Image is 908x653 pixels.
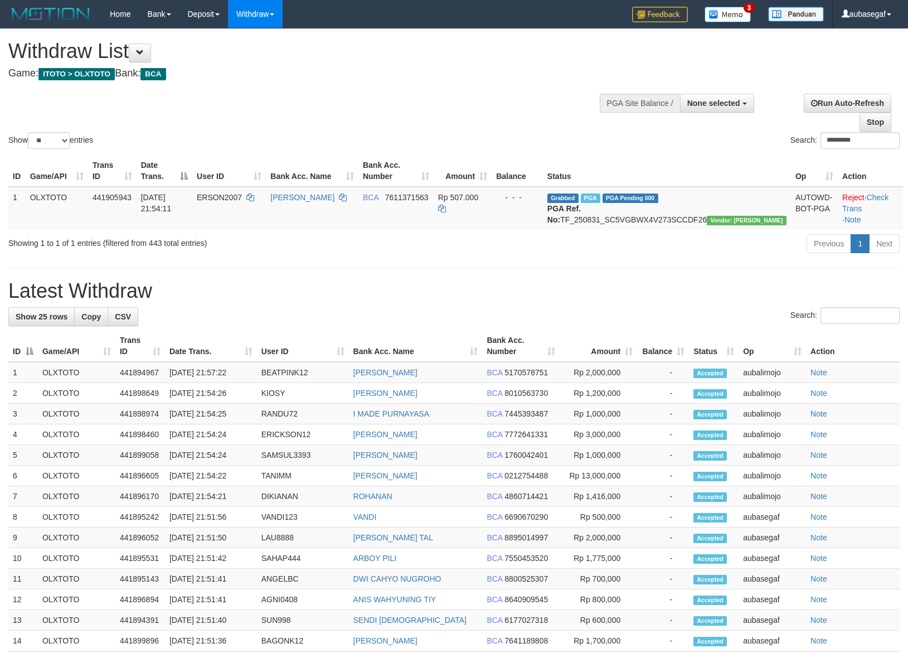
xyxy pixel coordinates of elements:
span: Accepted [693,492,727,502]
td: 441899896 [115,631,165,651]
a: Note [810,533,827,542]
a: [PERSON_NAME] [270,193,334,202]
img: Button%20Memo.svg [705,7,751,22]
td: [DATE] 21:57:22 [165,362,257,383]
a: Next [869,234,900,253]
td: 11 [8,569,38,589]
span: BCA [487,554,502,563]
td: BAGONK12 [257,631,349,651]
span: Accepted [693,431,727,440]
td: TF_250831_SC5VGBWX4V273SCCDF26 [543,187,791,230]
span: BCA [487,430,502,439]
a: Note [810,409,827,418]
td: OLXTOTO [38,631,115,651]
a: Note [810,512,827,521]
td: Rp 1,000,000 [560,404,637,424]
td: [DATE] 21:51:56 [165,507,257,528]
td: SAMSUL3393 [257,445,349,466]
td: - [637,528,689,548]
td: 441896170 [115,486,165,507]
a: [PERSON_NAME] [353,368,417,377]
td: OLXTOTO [38,548,115,569]
td: - [637,610,689,631]
td: OLXTOTO [38,383,115,404]
a: Note [810,574,827,583]
input: Search: [820,132,900,149]
span: ITOTO > OLXTOTO [38,68,115,80]
td: Rp 3,000,000 [560,424,637,445]
td: Rp 500,000 [560,507,637,528]
th: Op: activate to sort column ascending [739,330,806,362]
span: Accepted [693,575,727,584]
td: aubasegaf [739,610,806,631]
a: Show 25 rows [8,307,75,326]
span: BCA [140,68,166,80]
th: User ID: activate to sort column ascending [257,330,349,362]
td: ERICKSON12 [257,424,349,445]
td: Rp 800,000 [560,589,637,610]
td: Rp 1,416,000 [560,486,637,507]
th: Game/API: activate to sort column ascending [38,330,115,362]
td: - [637,362,689,383]
td: 441898460 [115,424,165,445]
label: Show entries [8,132,93,149]
td: aubalimojo [739,383,806,404]
a: DWI CAHYO NUGROHO [353,574,441,583]
td: aubalimojo [739,445,806,466]
th: Trans ID: activate to sort column ascending [88,155,137,187]
td: OLXTOTO [38,569,115,589]
a: Reject [842,193,865,202]
span: BCA [487,471,502,480]
span: Copy 1760042401 to clipboard [504,451,548,459]
td: [DATE] 21:54:21 [165,486,257,507]
a: Note [810,595,827,604]
td: Rp 1,775,000 [560,548,637,569]
span: Copy 7772641331 to clipboard [504,430,548,439]
td: aubalimojo [739,424,806,445]
td: OLXTOTO [38,486,115,507]
span: Copy 4860714421 to clipboard [504,492,548,501]
td: 4 [8,424,38,445]
span: BCA [487,616,502,625]
img: panduan.png [768,7,824,22]
td: aubasegaf [739,528,806,548]
b: PGA Ref. No: [547,204,581,224]
a: [PERSON_NAME] TAL [353,533,433,542]
div: PGA Site Balance / [600,94,680,113]
div: Showing 1 to 1 of 1 entries (filtered from 443 total entries) [8,233,370,249]
td: [DATE] 21:51:50 [165,528,257,548]
span: Copy [81,312,101,321]
span: Accepted [693,389,727,399]
th: Trans ID: activate to sort column ascending [115,330,165,362]
a: Note [810,430,827,439]
span: Copy 8800525307 to clipboard [504,574,548,583]
td: OLXTOTO [38,589,115,610]
td: ANGELBC [257,569,349,589]
td: OLXTOTO [38,507,115,528]
span: BCA [487,595,502,604]
span: Copy 6177027318 to clipboard [504,616,548,625]
td: 441898974 [115,404,165,424]
h1: Latest Withdraw [8,280,900,302]
a: 1 [851,234,870,253]
span: BCA [363,193,378,202]
th: ID: activate to sort column descending [8,330,38,362]
span: Accepted [693,554,727,564]
td: AUTOWD-BOT-PGA [791,187,838,230]
td: Rp 2,000,000 [560,362,637,383]
span: [DATE] 21:54:11 [141,193,172,213]
td: aubalimojo [739,486,806,507]
span: BCA [487,574,502,583]
button: None selected [680,94,754,113]
td: 2 [8,383,38,404]
td: OLXTOTO [38,528,115,548]
a: [PERSON_NAME] [353,451,417,459]
span: Accepted [693,616,727,626]
td: OLXTOTO [38,445,115,466]
td: - [637,589,689,610]
a: Note [810,636,827,645]
span: BCA [487,389,502,398]
td: SUN998 [257,610,349,631]
td: · · [838,187,903,230]
span: BCA [487,409,502,418]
